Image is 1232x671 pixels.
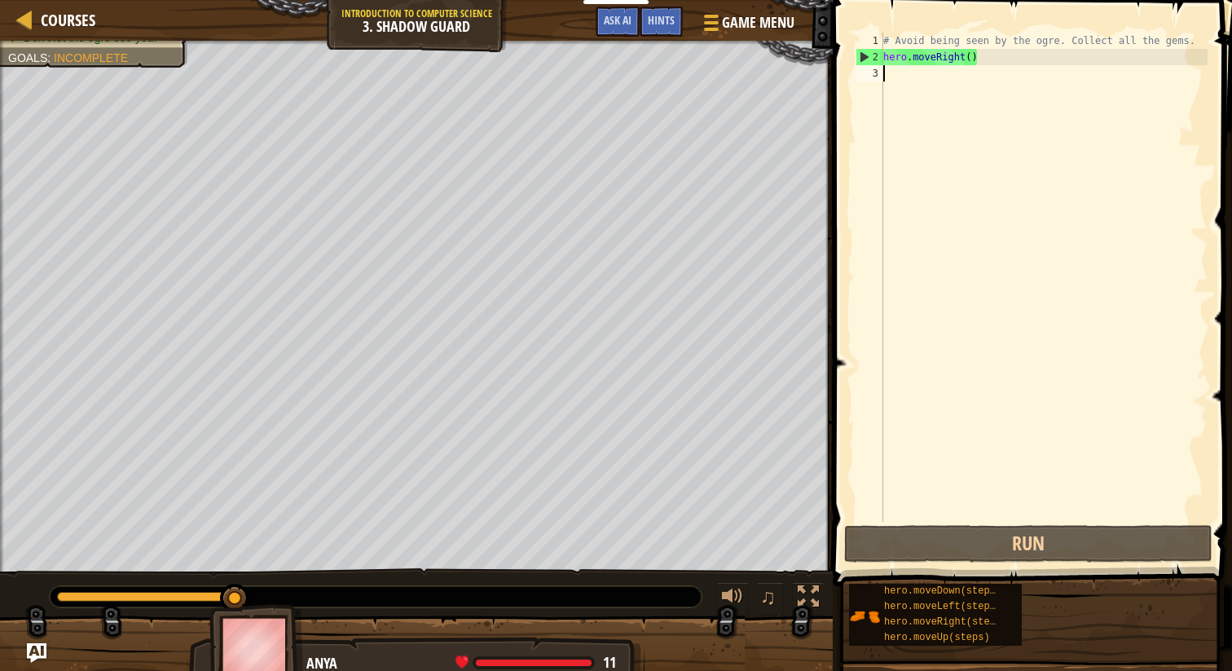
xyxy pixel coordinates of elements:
span: hero.moveLeft(steps) [884,601,1001,612]
div: 1 [856,33,883,49]
button: Game Menu [691,7,804,45]
span: hero.moveUp(steps) [884,632,990,643]
button: Run [844,525,1212,563]
button: Adjust volume [716,582,749,616]
button: ♫ [757,582,785,616]
span: Hints [648,12,675,28]
span: Goals [8,51,47,64]
span: : [47,51,54,64]
span: Incomplete [54,51,128,64]
button: Toggle fullscreen [792,582,825,616]
span: Ask AI [604,12,631,28]
span: ♫ [760,585,777,609]
img: portrait.png [849,601,880,632]
a: Courses [33,9,95,31]
button: Ask AI [596,7,640,37]
span: Courses [41,9,95,31]
div: health: 11 / 11 [455,656,616,670]
div: 2 [856,49,883,65]
span: hero.moveDown(steps) [884,585,1001,597]
div: 3 [856,65,883,82]
button: Ask AI [27,643,46,663]
span: hero.moveRight(steps) [884,616,1007,628]
span: Game Menu [722,12,794,33]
